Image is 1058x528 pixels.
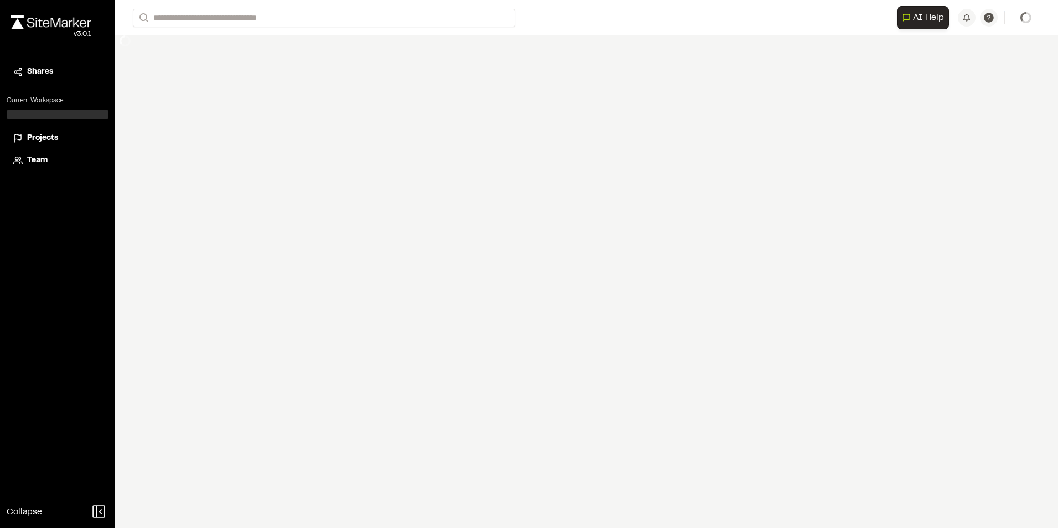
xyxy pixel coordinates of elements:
[7,505,42,519] span: Collapse
[7,96,108,106] p: Current Workspace
[897,6,953,29] div: Open AI Assistant
[27,66,53,78] span: Shares
[11,29,91,39] div: Oh geez...please don't...
[913,11,944,24] span: AI Help
[13,154,102,167] a: Team
[27,132,58,144] span: Projects
[11,15,91,29] img: rebrand.png
[13,132,102,144] a: Projects
[133,9,153,27] button: Search
[27,154,48,167] span: Team
[13,66,102,78] a: Shares
[897,6,949,29] button: Open AI Assistant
